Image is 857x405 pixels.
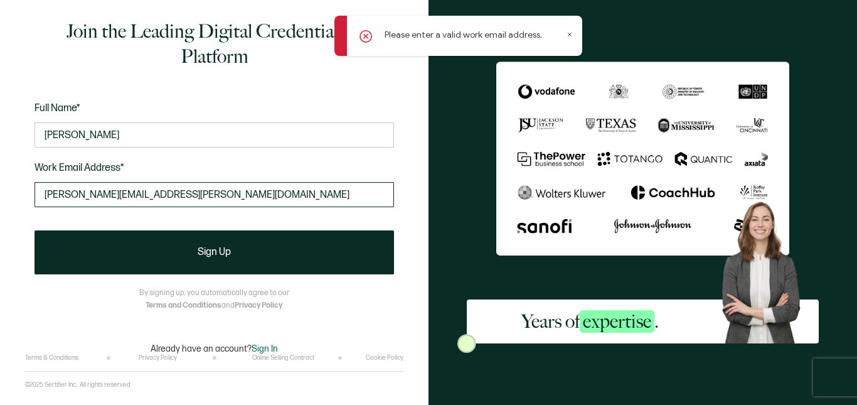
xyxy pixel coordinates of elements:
[521,309,659,334] h2: Years of .
[35,19,394,69] h1: Join the Leading Digital Credentialing Platform
[35,182,394,207] input: Enter your work email address
[496,62,789,255] img: Sertifier Signup - Years of <span class="strong-h">expertise</span>.
[713,195,819,343] img: Sertifier Signup - Years of <span class="strong-h">expertise</span>. Hero
[139,354,177,362] a: Privacy Policy
[252,354,314,362] a: Online Selling Contract
[25,354,78,362] a: Terms & Conditions
[35,102,80,114] span: Full Name*
[25,381,132,389] p: ©2025 Sertifier Inc.. All rights reserved.
[457,334,476,353] img: Sertifier Signup
[235,301,282,310] a: Privacy Policy
[35,162,124,174] span: Work Email Address*
[580,310,654,333] span: expertise
[146,301,221,310] a: Terms and Conditions
[385,28,542,41] p: Please enter a valid work email address.
[139,287,289,312] p: By signing up, you automatically agree to our and .
[35,230,394,274] button: Sign Up
[35,122,394,148] input: Jane Doe
[198,247,231,257] span: Sign Up
[151,343,278,354] p: Already have an account?
[252,343,278,354] span: Sign In
[366,354,403,362] a: Cookie Policy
